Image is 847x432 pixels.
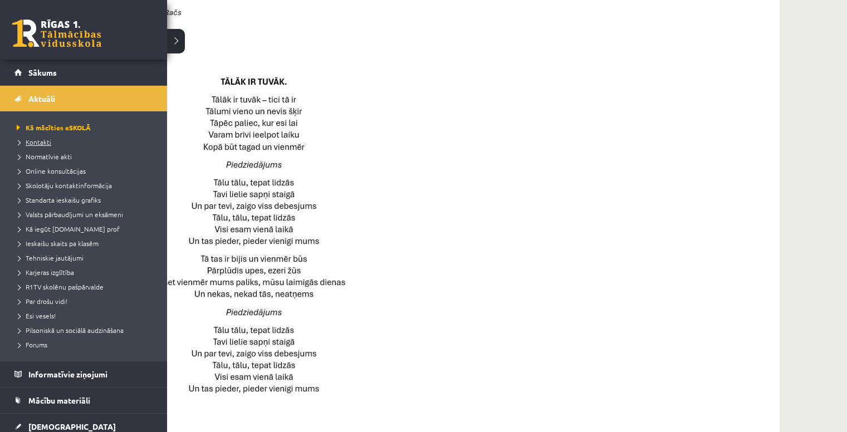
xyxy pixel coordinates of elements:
span: Skolotāju kontaktinformācija [14,181,112,190]
a: Mācību materiāli [14,387,153,413]
span: R1TV skolēnu pašpārvalde [14,282,104,291]
a: Esi vesels! [14,311,156,321]
a: Online konsultācijas [14,166,156,176]
a: Kontakti [14,137,156,147]
span: Kā iegūt [DOMAIN_NAME] prof [14,224,120,233]
a: Skolotāju kontaktinformācija [14,180,156,190]
span: Esi vesels! [14,311,56,320]
span: Aktuāli [28,94,55,104]
span: Par drošu vidi! [14,297,67,306]
a: Sākums [14,60,153,85]
a: Forums [14,340,156,350]
legend: Informatīvie ziņojumi [28,361,153,387]
span: Sākums [28,67,57,77]
span: Forums [14,340,47,349]
a: Kā iegūt [DOMAIN_NAME] prof [14,224,156,234]
span: Kā mācīties eSKOLĀ [14,123,91,132]
a: Valsts pārbaudījumi un eksāmeni [14,209,156,219]
span: Pilsoniskā un sociālā audzināšana [14,326,124,335]
span: Online konsultācijas [14,166,86,175]
a: Informatīvie ziņojumi [14,361,153,387]
a: Aktuāli [14,86,153,111]
span: Kontakti [14,138,51,146]
a: Kā mācīties eSKOLĀ [14,122,156,132]
span: Normatīvie akti [14,152,72,161]
a: Normatīvie akti [14,151,156,161]
a: Par drošu vidi! [14,296,156,306]
span: [DEMOGRAPHIC_DATA] [28,421,116,431]
span: Karjeras izglītība [14,268,74,277]
a: Karjeras izglītība [14,267,156,277]
span: Valsts pārbaudījumi un eksāmeni [14,210,123,219]
a: Pilsoniskā un sociālā audzināšana [14,325,156,335]
span: Standarta ieskaišu grafiks [14,195,101,204]
a: Tehniskie jautājumi [14,253,156,263]
span: Ieskaišu skaits pa klasēm [14,239,99,248]
a: Standarta ieskaišu grafiks [14,195,156,205]
a: Ieskaišu skaits pa klasēm [14,238,156,248]
span: Mācību materiāli [28,395,90,405]
span: Tehniskie jautājumi [14,253,84,262]
a: R1TV skolēnu pašpārvalde [14,282,156,292]
a: Rīgas 1. Tālmācības vidusskola [12,19,101,47]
